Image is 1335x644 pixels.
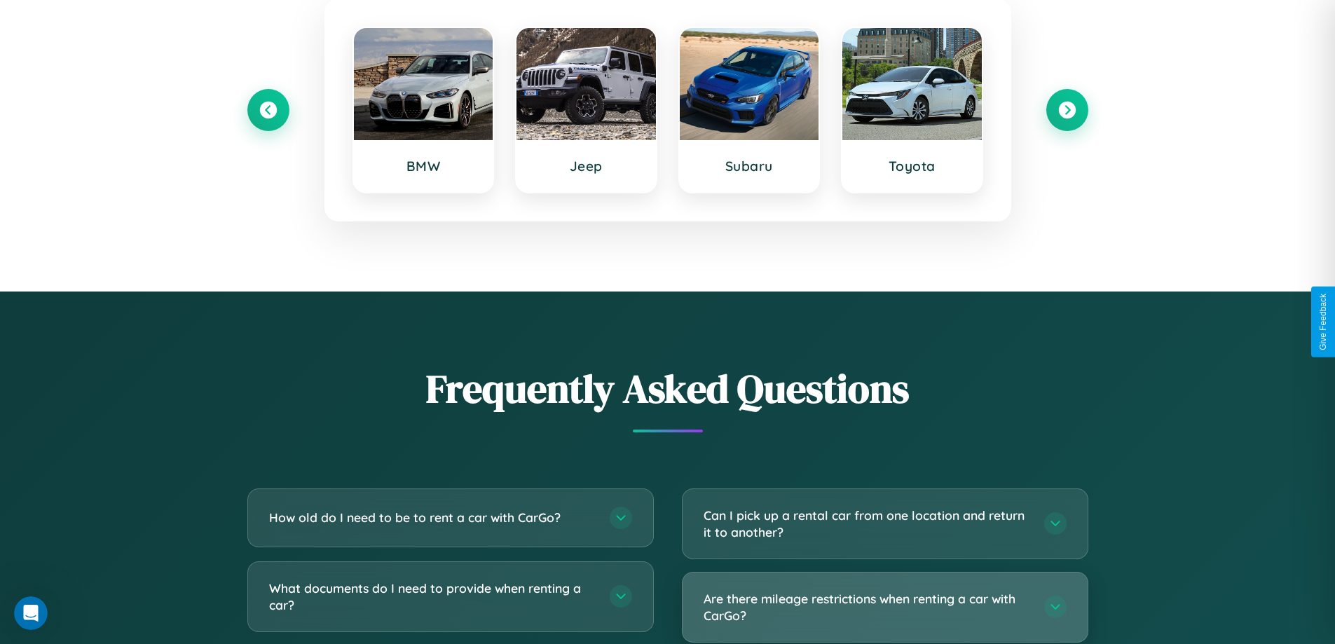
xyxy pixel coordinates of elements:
h3: Are there mileage restrictions when renting a car with CarGo? [704,590,1030,624]
iframe: Intercom live chat [14,596,48,630]
h3: Subaru [694,158,805,174]
h3: Can I pick up a rental car from one location and return it to another? [704,507,1030,541]
h3: What documents do I need to provide when renting a car? [269,580,596,614]
h2: Frequently Asked Questions [247,362,1088,416]
h3: Jeep [530,158,642,174]
h3: Toyota [856,158,968,174]
h3: BMW [368,158,479,174]
h3: How old do I need to be to rent a car with CarGo? [269,509,596,526]
div: Give Feedback [1318,294,1328,350]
